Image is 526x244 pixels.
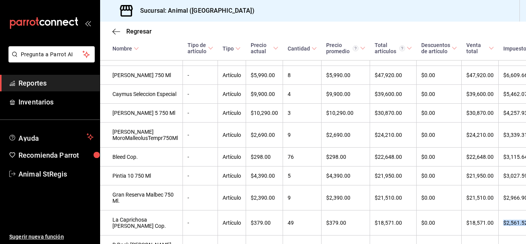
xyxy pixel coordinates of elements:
span: Regresar [126,28,152,35]
div: Descuentos de artículo [421,42,450,54]
td: - [183,185,218,210]
td: 9 [283,123,322,148]
td: $379.00 [322,210,370,236]
td: $22,648.00 [462,148,499,167]
td: $298.00 [322,148,370,167]
td: $0.00 [417,123,462,148]
div: Tipo [223,45,234,52]
td: $21,510.00 [462,185,499,210]
span: Ayuda [18,132,84,141]
td: $2,690.00 [322,123,370,148]
td: - [183,167,218,185]
td: La Caprichosa [PERSON_NAME] Cop. [100,210,183,236]
span: Animal StRegis [18,169,94,179]
td: - [183,148,218,167]
td: $47,920.00 [462,66,499,85]
span: Cantidad [288,45,317,52]
td: $4,390.00 [246,167,283,185]
div: Cantidad [288,45,310,52]
td: $30,870.00 [462,104,499,123]
td: $379.00 [246,210,283,236]
td: Pintia 10 750 Ml [100,167,183,185]
td: Artículo [218,104,246,123]
span: Precio promedio [326,42,365,54]
td: 5 [283,167,322,185]
td: 8 [283,66,322,85]
svg: Precio promedio = Total artículos / cantidad [353,45,358,51]
span: Inventarios [18,97,94,107]
td: $5,990.00 [322,66,370,85]
td: Artículo [218,167,246,185]
td: Artículo [218,85,246,104]
span: Recomienda Parrot [18,150,94,160]
td: - [183,66,218,85]
td: $18,571.00 [370,210,417,236]
td: $0.00 [417,148,462,167]
td: $21,950.00 [462,167,499,185]
td: $0.00 [417,185,462,210]
span: Reportes [18,78,94,88]
td: [PERSON_NAME] MoroMalleolusTempr750Ml [100,123,183,148]
td: $18,571.00 [462,210,499,236]
td: $39,600.00 [370,85,417,104]
td: Artículo [218,123,246,148]
td: $0.00 [417,85,462,104]
td: 4 [283,85,322,104]
td: - [183,104,218,123]
td: - [183,210,218,236]
td: Caymus Seleccion Especial [100,85,183,104]
td: $24,210.00 [462,123,499,148]
button: Regresar [112,28,152,35]
td: $0.00 [417,210,462,236]
td: $5,990.00 [246,66,283,85]
span: Tipo de artículo [188,42,213,54]
td: - [183,85,218,104]
td: $39,600.00 [462,85,499,104]
td: $21,510.00 [370,185,417,210]
div: Tipo de artículo [188,42,206,54]
div: Nombre [112,45,132,52]
td: $24,210.00 [370,123,417,148]
td: $21,950.00 [370,167,417,185]
td: $298.00 [246,148,283,167]
td: $9,900.00 [246,85,283,104]
button: open_drawer_menu [85,20,91,26]
div: Venta total [466,42,487,54]
td: [PERSON_NAME] 750 Ml [100,66,183,85]
td: Gran Reserva Malbec 750 Ml. [100,185,183,210]
span: Total artículos [375,42,412,54]
td: $0.00 [417,104,462,123]
td: Artículo [218,185,246,210]
td: Artículo [218,148,246,167]
span: Pregunta a Parrot AI [21,50,83,59]
td: $0.00 [417,66,462,85]
span: Precio actual [251,42,278,54]
td: $2,390.00 [322,185,370,210]
span: Tipo [223,45,241,52]
td: $4,390.00 [322,167,370,185]
span: Sugerir nueva función [9,233,94,241]
span: Venta total [466,42,494,54]
td: $30,870.00 [370,104,417,123]
td: $9,900.00 [322,85,370,104]
td: - [183,123,218,148]
div: Total artículos [375,42,405,54]
td: [PERSON_NAME] 5 750 Ml [100,104,183,123]
div: Precio promedio [326,42,358,54]
td: 3 [283,104,322,123]
td: 76 [283,148,322,167]
td: $47,920.00 [370,66,417,85]
td: $10,290.00 [246,104,283,123]
h3: Sucursal: Animal ([GEOGRAPHIC_DATA]) [134,6,255,15]
a: Pregunta a Parrot AI [5,56,95,64]
td: $0.00 [417,167,462,185]
td: 49 [283,210,322,236]
span: Nombre [112,45,139,52]
td: Bleed Cop. [100,148,183,167]
td: Artículo [218,210,246,236]
td: $2,390.00 [246,185,283,210]
td: $10,290.00 [322,104,370,123]
svg: El total artículos considera cambios de precios en los artículos así como costos adicionales por ... [399,45,405,51]
button: Pregunta a Parrot AI [8,46,95,62]
td: Artículo [218,66,246,85]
